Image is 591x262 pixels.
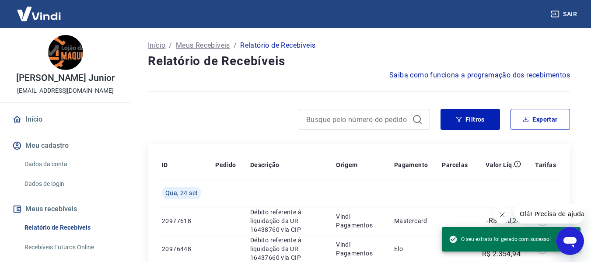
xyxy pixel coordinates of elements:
[10,199,120,219] button: Meus recebíveis
[535,161,556,169] p: Tarifas
[511,109,570,130] button: Exportar
[162,161,168,169] p: ID
[486,161,514,169] p: Valor Líq.
[16,73,115,83] p: [PERSON_NAME] Junior
[514,204,584,224] iframe: Mensagem da empresa
[21,238,120,256] a: Recebíveis Futuros Online
[169,40,172,51] p: /
[336,161,357,169] p: Origem
[336,212,380,230] p: Vindi Pagamentos
[493,206,511,224] iframe: Fechar mensagem
[148,40,165,51] a: Início
[394,217,428,225] p: Mastercard
[10,110,120,129] a: Início
[215,161,236,169] p: Pedido
[250,236,322,262] p: Débito referente à liquidação da UR 16437660 via CIP
[48,35,83,70] img: ac771a6f-6b5d-4b04-8627-5a3ee31c9567.jpeg
[148,52,570,70] h4: Relatório de Recebíveis
[5,6,73,13] span: Olá! Precisa de ajuda?
[162,217,201,225] p: 20977618
[389,70,570,80] a: Saiba como funciona a programação dos recebimentos
[306,113,409,126] input: Busque pelo número do pedido
[17,86,114,95] p: [EMAIL_ADDRESS][DOMAIN_NAME]
[165,189,198,197] span: Qua, 24 set
[10,136,120,155] button: Meu cadastro
[21,155,120,173] a: Dados da conta
[162,245,201,253] p: 20976448
[21,175,120,193] a: Dados de login
[250,161,280,169] p: Descrição
[394,161,428,169] p: Pagamento
[240,40,315,51] p: Relatório de Recebíveis
[176,40,230,51] a: Meus Recebíveis
[556,227,584,255] iframe: Botão para abrir a janela de mensagens
[336,240,380,258] p: Vindi Pagamentos
[442,217,468,225] p: -
[549,6,581,22] button: Sair
[234,40,237,51] p: /
[10,0,67,27] img: Vindi
[394,245,428,253] p: Elo
[449,235,551,244] span: O seu extrato foi gerado com sucesso!
[486,216,521,226] p: -R$ 920,24
[442,161,468,169] p: Parcelas
[21,219,120,237] a: Relatório de Recebíveis
[441,109,500,130] button: Filtros
[250,208,322,234] p: Débito referente à liquidação da UR 16438760 via CIP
